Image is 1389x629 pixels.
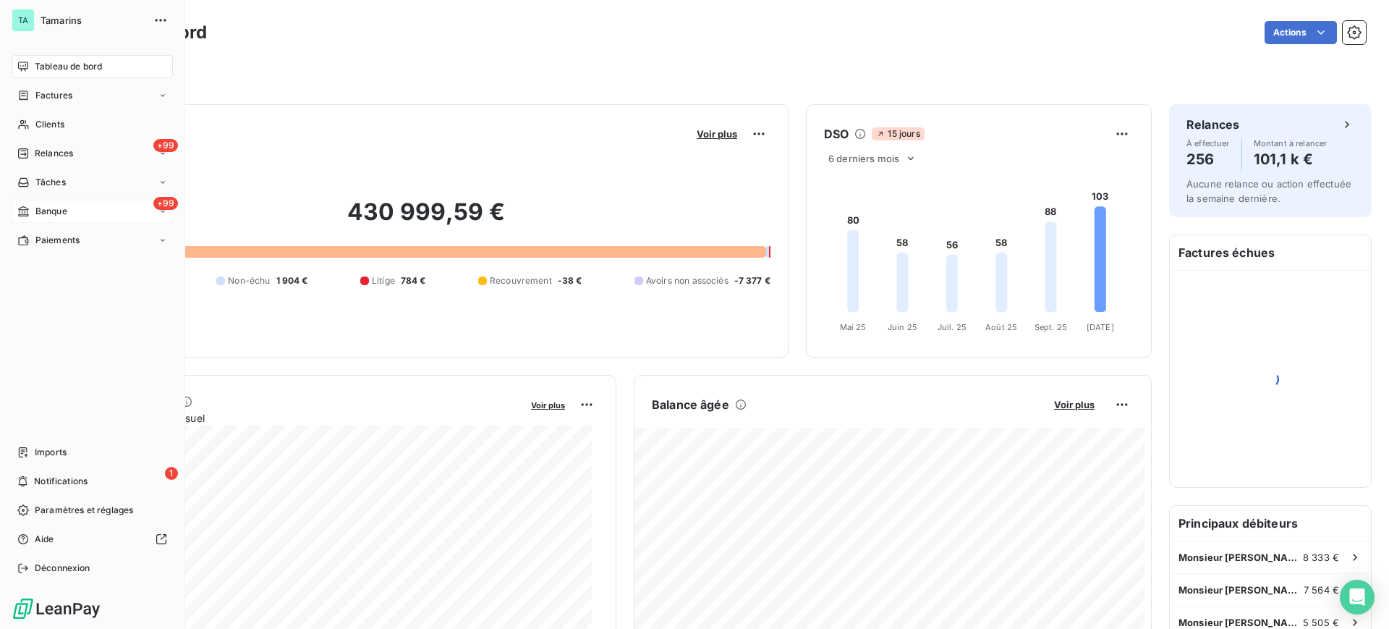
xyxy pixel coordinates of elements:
[840,322,867,332] tspan: Mai 25
[35,205,67,218] span: Banque
[1340,580,1375,615] div: Open Intercom Messenger
[824,125,849,143] h6: DSO
[35,533,54,546] span: Aide
[938,322,967,332] tspan: Juil. 25
[35,60,102,73] span: Tableau de bord
[35,89,72,102] span: Factures
[1186,148,1230,171] h4: 256
[558,274,582,287] span: -38 €
[153,139,178,152] span: +99
[12,9,35,32] div: TA
[1303,552,1339,563] span: 8 333 €
[1254,139,1328,148] span: Montant à relancer
[646,274,729,287] span: Avoirs non associés
[82,198,770,241] h2: 430 999,59 €
[1265,21,1337,44] button: Actions
[12,597,101,620] img: Logo LeanPay
[531,400,565,410] span: Voir plus
[372,274,395,287] span: Litige
[12,528,173,551] a: Aide
[1186,178,1351,204] span: Aucune relance ou action effectuée la semaine dernière.
[35,234,80,247] span: Paiements
[1178,552,1303,563] span: Monsieur [PERSON_NAME] [PERSON_NAME]
[401,274,426,287] span: 784 €
[82,410,521,426] span: Chiffre d'affaires mensuel
[1054,399,1095,410] span: Voir plus
[35,147,73,160] span: Relances
[1303,617,1339,628] span: 5 505 €
[228,274,270,287] span: Non-échu
[1087,322,1114,332] tspan: [DATE]
[34,475,88,488] span: Notifications
[1050,398,1099,411] button: Voir plus
[888,322,917,332] tspan: Juin 25
[1254,148,1328,171] h4: 101,1 k €
[41,14,145,26] span: Tamarins
[1178,617,1303,628] span: Monsieur [PERSON_NAME]
[153,197,178,210] span: +99
[1186,139,1230,148] span: À effectuer
[1178,584,1304,596] span: Monsieur [PERSON_NAME]
[985,322,1017,332] tspan: Août 25
[1186,116,1239,133] h6: Relances
[1170,506,1371,541] h6: Principaux débiteurs
[1304,584,1339,596] span: 7 564 €
[276,274,308,287] span: 1 904 €
[828,153,899,164] span: 6 derniers mois
[165,467,178,480] span: 1
[490,274,552,287] span: Recouvrement
[35,504,133,517] span: Paramètres et réglages
[872,127,924,140] span: 15 jours
[35,118,64,131] span: Clients
[652,396,729,413] h6: Balance âgée
[35,176,66,189] span: Tâches
[697,128,737,140] span: Voir plus
[1170,235,1371,270] h6: Factures échues
[734,274,770,287] span: -7 377 €
[527,398,569,411] button: Voir plus
[1035,322,1067,332] tspan: Sept. 25
[35,562,90,575] span: Déconnexion
[35,446,67,459] span: Imports
[692,127,742,140] button: Voir plus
